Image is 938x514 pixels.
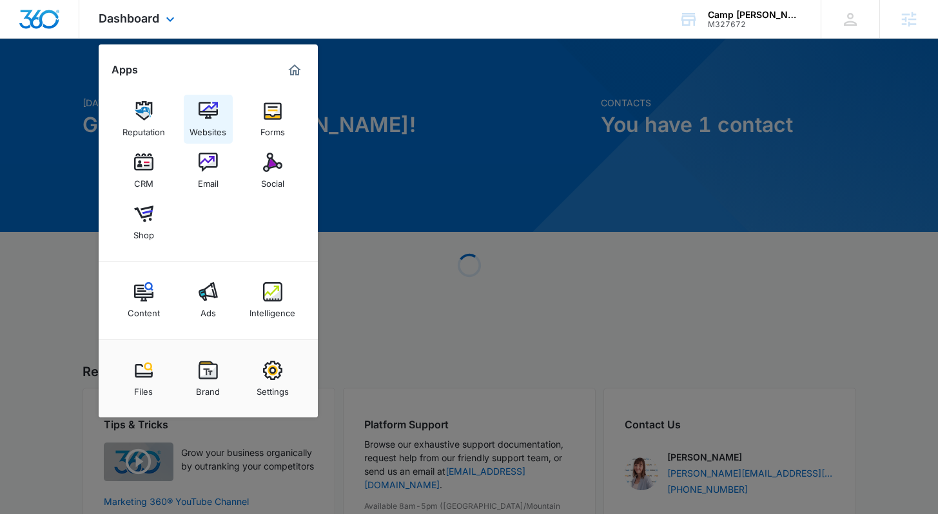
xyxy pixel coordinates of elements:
a: Content [119,276,168,325]
a: Email [184,146,233,195]
div: CRM [134,172,153,189]
a: Files [119,354,168,403]
div: account id [708,20,802,29]
span: Dashboard [99,12,159,25]
div: account name [708,10,802,20]
a: CRM [119,146,168,195]
div: Brand [196,380,220,397]
div: Ads [200,301,216,318]
a: Intelligence [248,276,297,325]
div: Settings [257,380,289,397]
div: Email [198,172,219,189]
a: Brand [184,354,233,403]
a: Forms [248,95,297,144]
a: Ads [184,276,233,325]
a: Social [248,146,297,195]
a: Marketing 360® Dashboard [284,60,305,81]
div: Websites [190,120,226,137]
div: Content [128,301,160,318]
div: Files [134,380,153,397]
a: Reputation [119,95,168,144]
div: Social [261,172,284,189]
a: Settings [248,354,297,403]
h2: Apps [112,64,138,76]
div: Reputation [122,120,165,137]
a: Websites [184,95,233,144]
div: Shop [133,224,154,240]
a: Shop [119,198,168,247]
div: Intelligence [249,301,295,318]
div: Forms [260,120,285,137]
